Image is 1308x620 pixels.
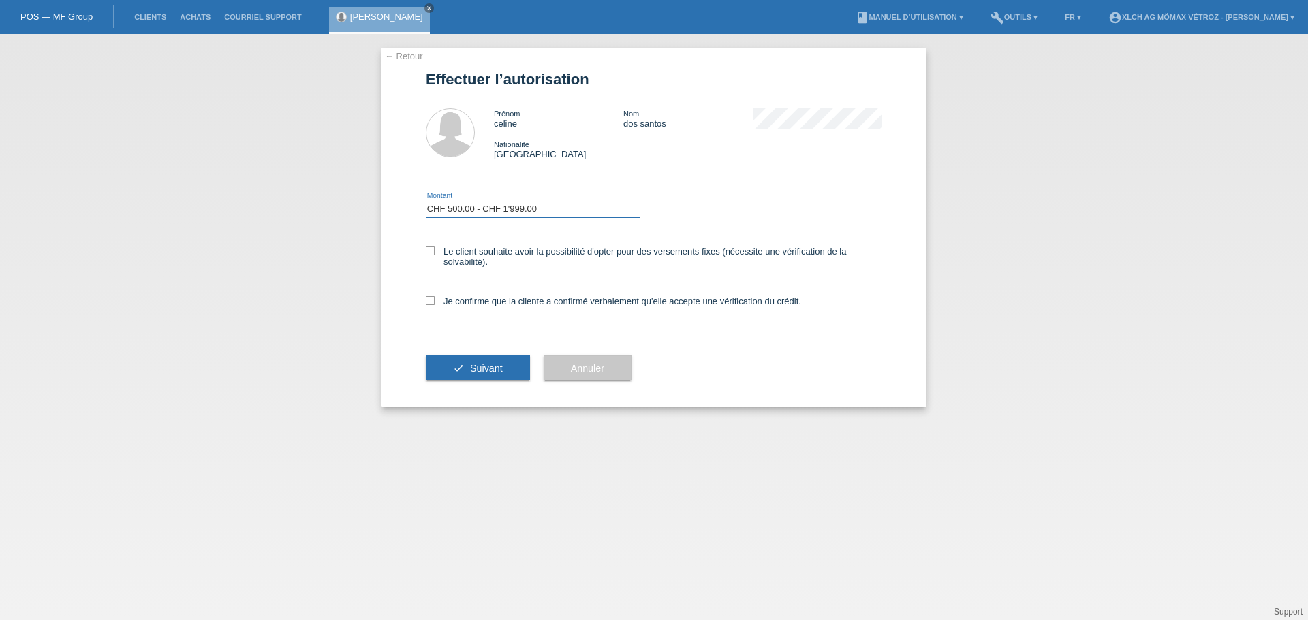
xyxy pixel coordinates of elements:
[991,11,1004,25] i: build
[1058,13,1088,21] a: FR ▾
[494,139,623,159] div: [GEOGRAPHIC_DATA]
[173,13,217,21] a: Achats
[453,363,464,374] i: check
[984,13,1044,21] a: buildOutils ▾
[494,108,623,129] div: celine
[217,13,308,21] a: Courriel Support
[127,13,173,21] a: Clients
[20,12,93,22] a: POS — MF Group
[1274,607,1303,617] a: Support
[426,5,433,12] i: close
[1108,11,1122,25] i: account_circle
[623,108,753,129] div: dos santos
[385,51,423,61] a: ← Retour
[544,355,632,381] button: Annuler
[856,11,869,25] i: book
[623,110,639,118] span: Nom
[1102,13,1301,21] a: account_circleXLCH AG Mömax Vétroz - [PERSON_NAME] ▾
[470,363,503,374] span: Suivant
[494,140,529,148] span: Nationalité
[424,3,434,13] a: close
[571,363,604,374] span: Annuler
[426,296,801,306] label: Je confirme que la cliente a confirmé verbalement qu'elle accepte une vérification du crédit.
[350,12,423,22] a: [PERSON_NAME]
[426,71,882,88] h1: Effectuer l’autorisation
[494,110,520,118] span: Prénom
[426,355,530,381] button: check Suivant
[849,13,970,21] a: bookManuel d’utilisation ▾
[426,246,882,267] label: Le client souhaite avoir la possibilité d'opter pour des versements fixes (nécessite une vérifica...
